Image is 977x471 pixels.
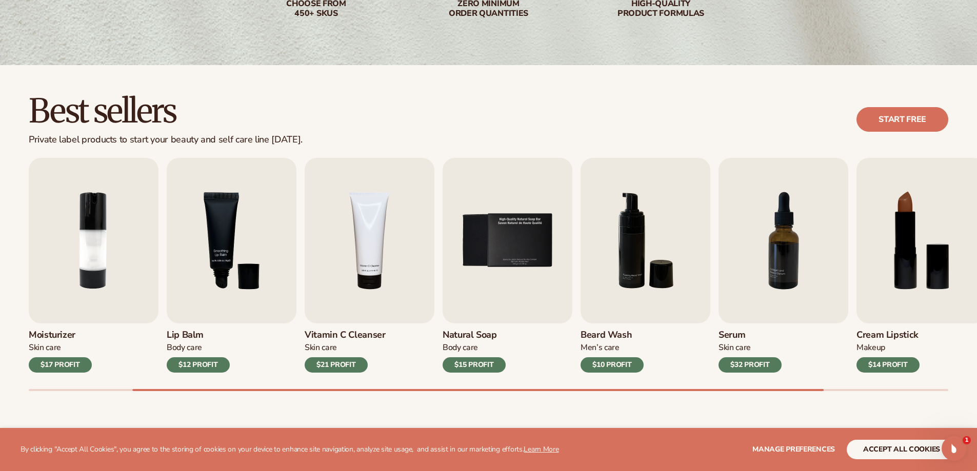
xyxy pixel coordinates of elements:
div: Body Care [443,342,506,353]
a: 4 / 9 [305,158,434,373]
p: By clicking "Accept All Cookies", you agree to the storing of cookies on your device to enhance s... [21,445,559,454]
div: $17 PROFIT [29,357,92,373]
div: Makeup [856,342,920,353]
div: $14 PROFIT [856,357,920,373]
div: $10 PROFIT [581,357,644,373]
span: Manage preferences [752,444,835,454]
div: $21 PROFIT [305,357,368,373]
a: Start free [856,107,948,132]
h3: Cream Lipstick [856,330,920,341]
h3: Vitamin C Cleanser [305,330,386,341]
h2: Best sellers [29,94,303,128]
h3: Lip Balm [167,330,230,341]
div: Skin Care [29,342,92,353]
div: Skin Care [305,342,386,353]
div: Skin Care [719,342,782,353]
iframe: Intercom live chat [942,436,966,461]
a: 7 / 9 [719,158,848,373]
div: Private label products to start your beauty and self care line [DATE]. [29,134,303,146]
div: $12 PROFIT [167,357,230,373]
span: 1 [963,436,971,444]
button: accept all cookies [847,440,956,459]
h3: Beard Wash [581,330,644,341]
div: Men’s Care [581,342,644,353]
a: 6 / 9 [581,158,710,373]
a: 5 / 9 [443,158,572,373]
h3: Moisturizer [29,330,92,341]
h3: Serum [719,330,782,341]
button: Manage preferences [752,440,835,459]
div: Body Care [167,342,230,353]
a: Learn More [524,444,559,454]
div: $32 PROFIT [719,357,782,373]
div: $15 PROFIT [443,357,506,373]
a: 3 / 9 [167,158,296,373]
a: 2 / 9 [29,158,158,373]
h3: Natural Soap [443,330,506,341]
